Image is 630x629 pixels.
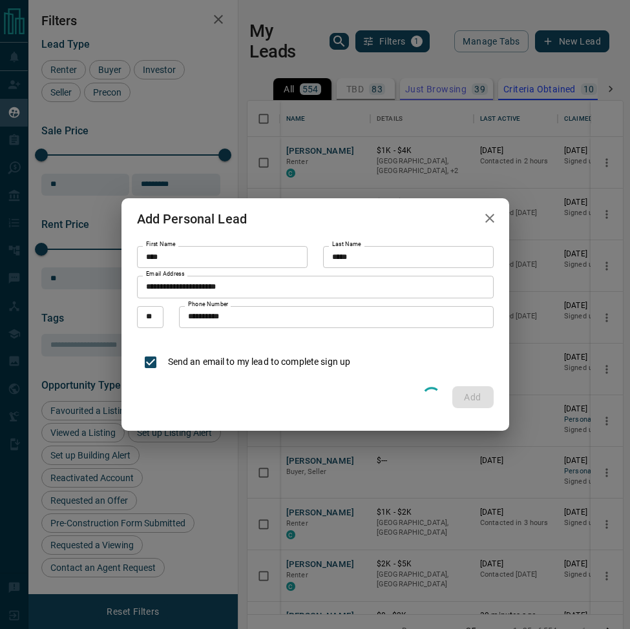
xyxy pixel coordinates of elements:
label: Email Address [146,270,185,278]
h2: Add Personal Lead [121,198,263,240]
p: Send an email to my lead to complete sign up [168,355,351,369]
label: First Name [146,240,176,249]
div: Loading [419,384,445,411]
label: Phone Number [188,300,229,309]
label: Last Name [332,240,361,249]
